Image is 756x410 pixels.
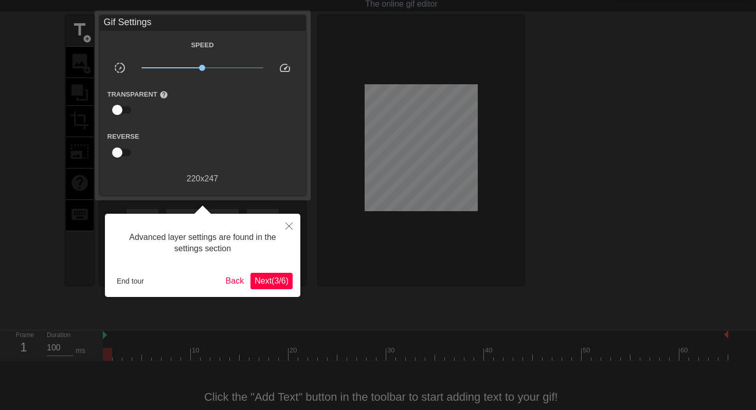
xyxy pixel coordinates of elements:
span: Next ( 3 / 6 ) [255,276,289,285]
button: Back [222,273,248,289]
button: Close [278,214,300,237]
button: End tour [113,273,148,289]
button: Next [250,273,293,289]
div: Advanced layer settings are found in the settings section [113,221,293,265]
